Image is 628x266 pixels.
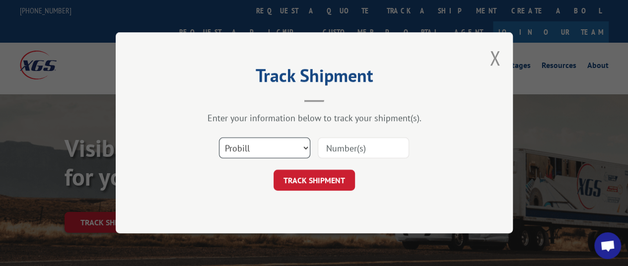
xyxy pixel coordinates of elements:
[489,45,500,71] button: Close modal
[165,113,463,124] div: Enter your information below to track your shipment(s).
[165,68,463,87] h2: Track Shipment
[318,138,409,159] input: Number(s)
[274,170,355,191] button: TRACK SHIPMENT
[594,232,621,259] div: Open chat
